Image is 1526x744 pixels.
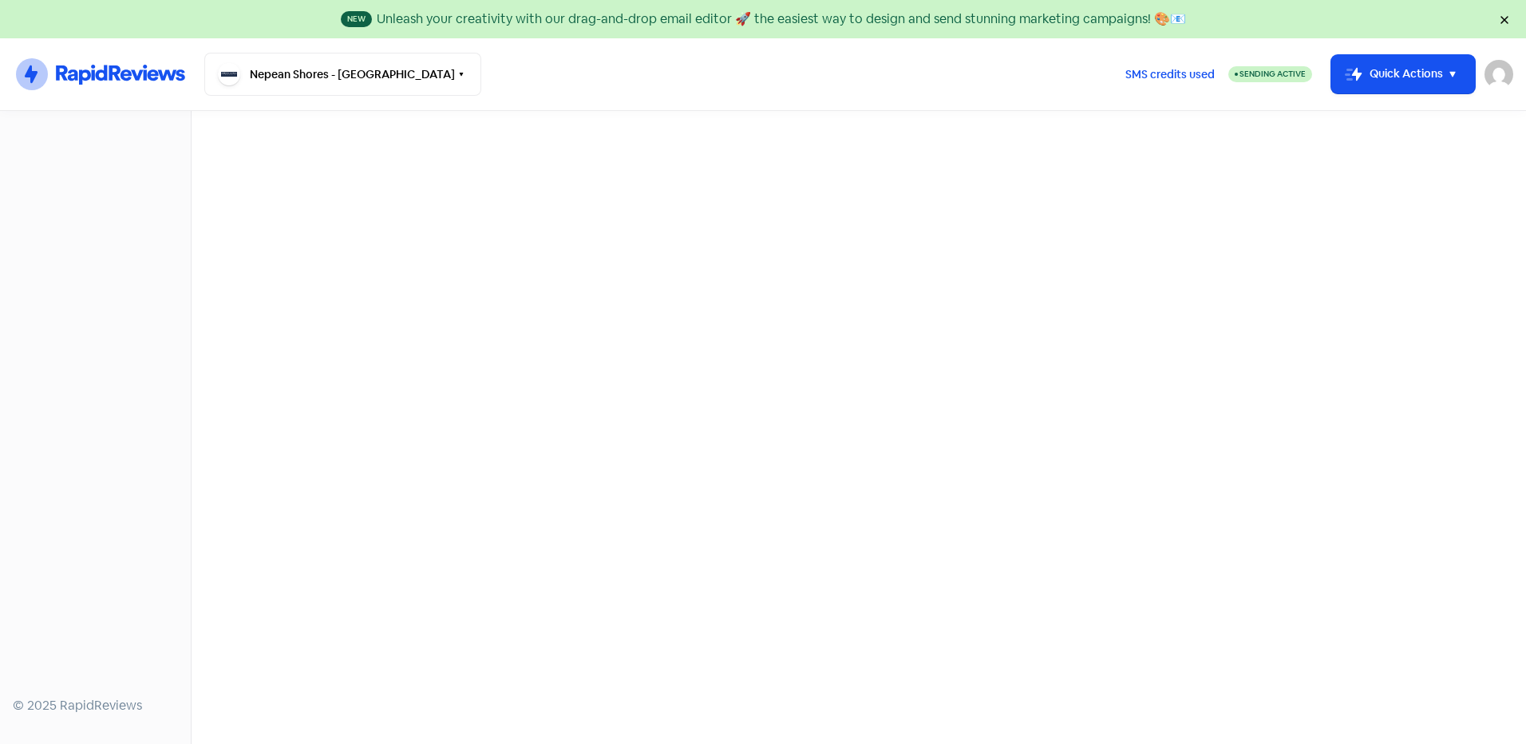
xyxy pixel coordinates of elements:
[13,696,178,715] div: © 2025 RapidReviews
[1484,60,1513,89] img: User
[1125,66,1215,83] span: SMS credits used
[1112,65,1228,81] a: SMS credits used
[204,53,481,96] button: Nepean Shores - [GEOGRAPHIC_DATA]
[1331,55,1475,93] button: Quick Actions
[377,10,1186,29] div: Unleash your creativity with our drag-and-drop email editor 🚀 the easiest way to design and send ...
[1228,65,1312,84] a: Sending Active
[1239,69,1306,79] span: Sending Active
[341,11,372,27] span: New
